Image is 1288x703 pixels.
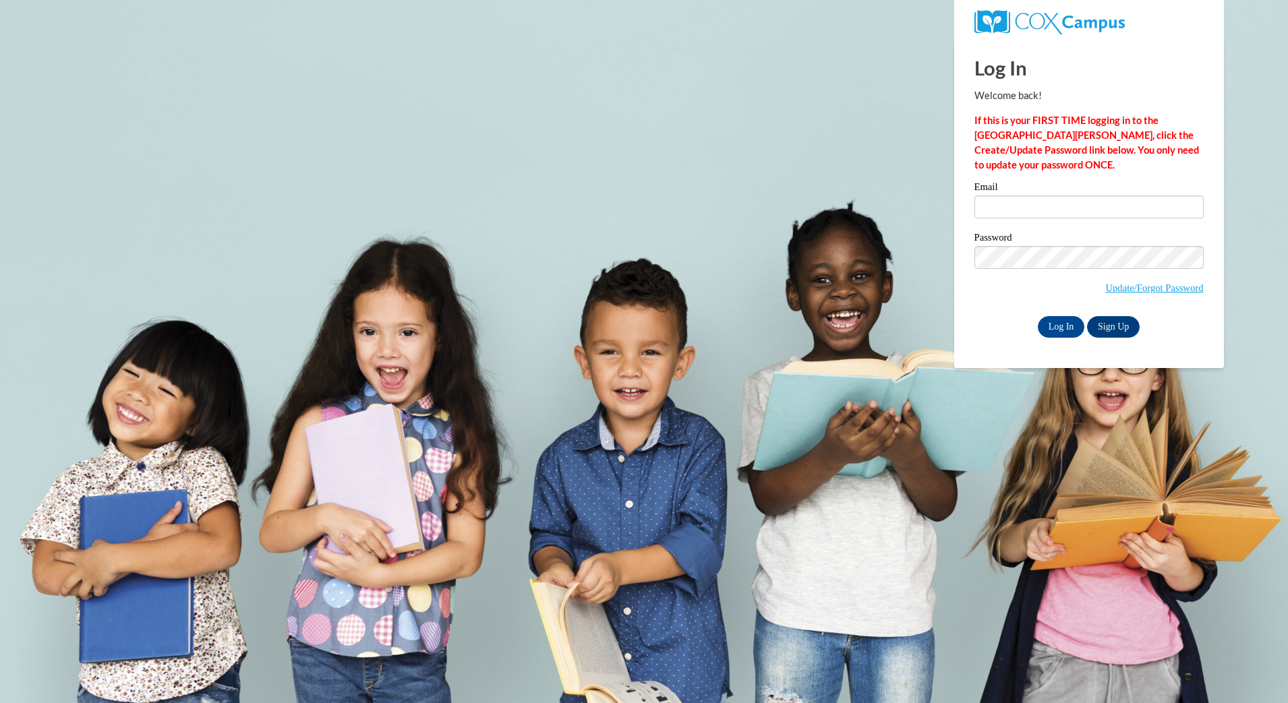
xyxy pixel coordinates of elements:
a: Sign Up [1087,316,1140,338]
label: Email [974,182,1204,195]
strong: If this is your FIRST TIME logging in to the [GEOGRAPHIC_DATA][PERSON_NAME], click the Create/Upd... [974,115,1199,171]
a: COX Campus [974,16,1125,27]
img: COX Campus [974,10,1125,34]
a: Update/Forgot Password [1105,282,1203,293]
h1: Log In [974,54,1204,82]
p: Welcome back! [974,88,1204,103]
label: Password [974,233,1204,246]
input: Log In [1038,316,1085,338]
